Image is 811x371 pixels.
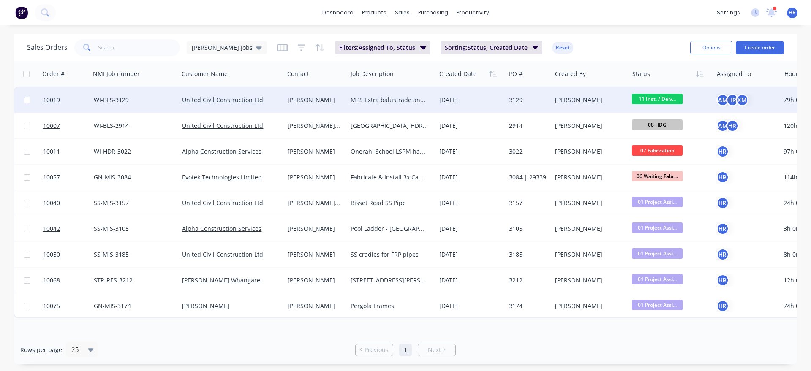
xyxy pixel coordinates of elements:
button: HR [716,300,729,312]
div: [PERSON_NAME] [288,250,341,259]
button: HR [716,145,729,158]
span: 08 HDG [632,119,683,130]
span: Filters: Assigned To, Status [339,43,415,52]
div: WI-BLS-2914 [94,122,171,130]
div: GN-MIS-3174 [94,302,171,310]
span: 10075 [43,302,60,310]
div: HR [726,119,739,132]
span: Previous [365,346,389,354]
div: HR [716,274,729,287]
span: 01 Project Assi... [632,248,683,259]
div: GN-MIS-3084 [94,173,171,181]
div: [PERSON_NAME] [555,147,622,156]
button: HR [716,197,729,209]
a: 10019 [43,87,94,113]
a: 10075 [43,293,94,319]
a: [PERSON_NAME] Whangarei [182,276,262,284]
a: 10011 [43,139,94,164]
div: Created Date [439,70,476,78]
a: United Civil Construction Ltd [182,96,263,104]
div: Bisset Road SS Pipe [351,199,428,207]
div: SS-MIS-3105 [94,225,171,233]
a: Previous page [356,346,393,354]
a: dashboard [318,6,358,19]
span: 10050 [43,250,60,259]
button: Filters:Assigned To, Status [335,41,430,54]
div: 3157 [509,199,546,207]
span: 01 Project Assi... [632,274,683,284]
div: 3129 [509,96,546,104]
div: 3185 [509,250,546,259]
div: [PERSON_NAME] [555,199,622,207]
span: 10019 [43,96,60,104]
div: [PERSON_NAME] [288,147,341,156]
div: productivity [452,6,493,19]
div: WI-HDR-3022 [94,147,171,156]
div: 3174 [509,302,546,310]
span: 10011 [43,147,60,156]
span: [PERSON_NAME] Jobs [192,43,253,52]
div: Assigned To [717,70,751,78]
a: Alpha Construction Services [182,225,261,233]
span: 10057 [43,173,60,181]
div: WI-BLS-3129 [94,96,171,104]
div: PO # [509,70,523,78]
div: [STREET_ADDRESS][PERSON_NAME] [351,276,428,284]
div: [PERSON_NAME] [555,225,622,233]
a: 10042 [43,216,94,241]
div: sales [391,6,414,19]
button: HR [716,248,729,261]
div: products [358,6,391,19]
span: 01 Project Assi... [632,197,683,207]
div: [PERSON_NAME] [555,96,622,104]
div: [DATE] [439,250,502,259]
a: United Civil Construction Ltd [182,199,263,207]
a: Alpha Construction Services [182,147,261,155]
div: MPS Extra balustrade and gates [351,96,428,104]
span: 06 Waiting Fabr... [632,171,683,181]
div: [PERSON_NAME] [555,173,622,181]
button: Reset [552,42,573,54]
div: [PERSON_NAME] [555,302,622,310]
div: 3105 [509,225,546,233]
button: Options [690,41,732,54]
a: United Civil Construction Ltd [182,250,263,258]
div: purchasing [414,6,452,19]
div: [PERSON_NAME] [288,225,341,233]
div: AM [716,119,729,132]
span: HR [789,9,796,16]
div: Customer Name [182,70,228,78]
span: 10068 [43,276,60,284]
div: settings [713,6,744,19]
div: STR-RES-3212 [94,276,171,284]
div: NMI Job number [93,70,140,78]
div: SS-MIS-3185 [94,250,171,259]
span: 07 Fabrication [632,145,683,156]
span: 10040 [43,199,60,207]
button: Sorting:Status, Created Date [441,41,543,54]
div: [DATE] [439,276,502,284]
div: Job Description [351,70,394,78]
button: Create order [736,41,784,54]
button: AMHR [716,119,739,132]
div: AM [716,94,729,106]
button: HR [716,171,729,184]
a: 10007 [43,113,94,138]
div: [DATE] [439,225,502,233]
div: KM [736,94,748,106]
ul: Pagination [352,344,459,356]
div: [DATE] [439,147,502,156]
a: 10040 [43,190,94,216]
div: [PERSON_NAME] [288,276,341,284]
a: 10057 [43,165,94,190]
div: Order # [42,70,65,78]
div: Pool Ladder - [GEOGRAPHIC_DATA] [351,225,428,233]
div: [PERSON_NAME] van der [PERSON_NAME] [288,122,341,130]
h1: Sales Orders [27,43,68,51]
span: 10007 [43,122,60,130]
